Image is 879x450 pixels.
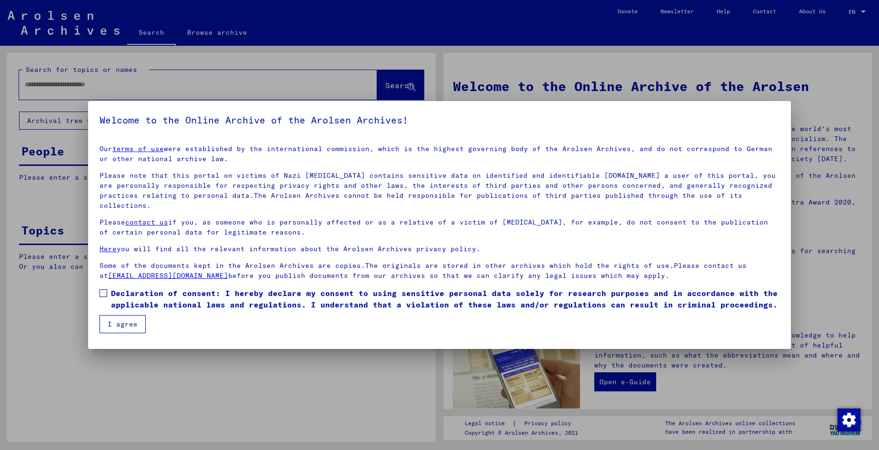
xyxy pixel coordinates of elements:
[837,408,860,431] div: Change consent
[125,218,168,226] a: contact us
[100,217,780,237] p: Please if you, as someone who is personally affected or as a relative of a victim of [MEDICAL_DAT...
[100,244,780,254] p: you will find all the relevant information about the Arolsen Archives privacy policy.
[100,112,780,128] h5: Welcome to the Online Archive of the Arolsen Archives!
[100,315,146,333] button: I agree
[112,144,164,153] a: terms of use
[100,144,780,164] p: Our were established by the international commission, which is the highest governing body of the ...
[108,271,228,280] a: [EMAIL_ADDRESS][DOMAIN_NAME]
[100,171,780,211] p: Please note that this portal on victims of Nazi [MEDICAL_DATA] contains sensitive data on identif...
[100,261,780,281] p: Some of the documents kept in the Arolsen Archives are copies.The originals are stored in other a...
[838,409,860,431] img: Change consent
[100,245,117,253] a: Here
[111,287,780,310] span: Declaration of consent: I hereby declare my consent to using sensitive personal data solely for r...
